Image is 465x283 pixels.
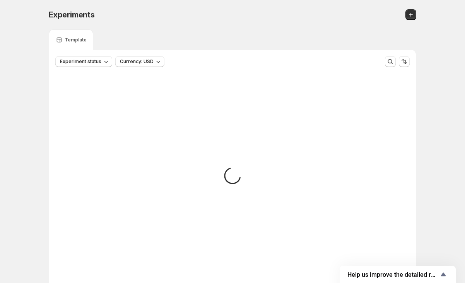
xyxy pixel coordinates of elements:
p: Template [65,37,87,43]
button: Show survey - Help us improve the detailed report for A/B campaigns [347,270,448,279]
button: Experiment status [55,56,112,67]
button: Sort the results [399,56,410,67]
span: Help us improve the detailed report for A/B campaigns [347,271,439,278]
span: Currency: USD [120,58,154,65]
span: Experiments [49,10,95,19]
span: Experiment status [60,58,101,65]
button: Currency: USD [115,56,164,67]
button: Create new experiment [405,9,416,20]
